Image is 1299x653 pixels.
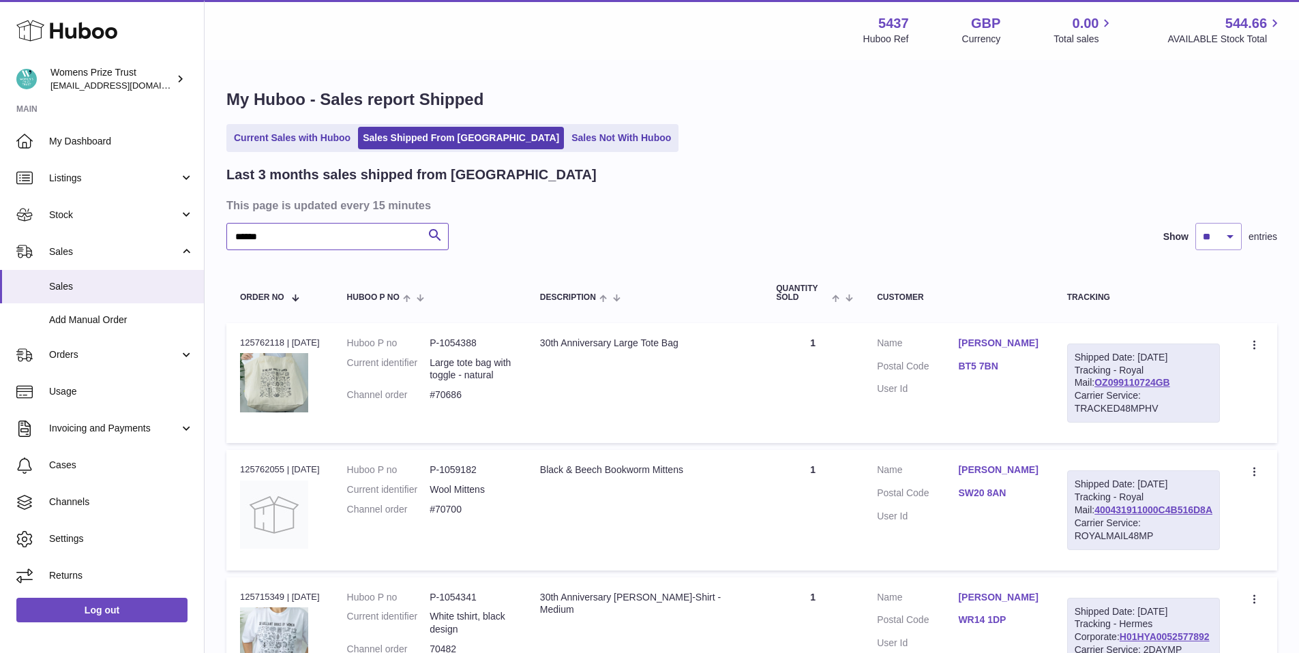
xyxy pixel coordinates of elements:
[430,503,513,516] dd: #70700
[962,33,1001,46] div: Currency
[240,464,320,476] div: 125762055 | [DATE]
[1075,351,1212,364] div: Shipped Date: [DATE]
[347,356,430,382] dt: Current identifier
[49,209,179,222] span: Stock
[958,464,1039,476] a: [PERSON_NAME]
[347,591,430,604] dt: Huboo P no
[1067,470,1220,549] div: Tracking - Royal Mail:
[49,135,194,148] span: My Dashboard
[958,613,1039,626] a: WR14 1DP
[347,337,430,350] dt: Huboo P no
[347,503,430,516] dt: Channel order
[540,293,596,302] span: Description
[50,80,200,91] span: [EMAIL_ADDRESS][DOMAIN_NAME]
[1054,33,1114,46] span: Total sales
[430,464,513,476] dd: P-1059182
[1054,14,1114,46] a: 0.00 Total sales
[49,459,194,472] span: Cases
[49,348,179,361] span: Orders
[877,464,958,480] dt: Name
[540,464,749,476] div: Black & Beech Bookworm Mittens
[877,613,958,630] dt: Postal Code
[49,280,194,293] span: Sales
[240,481,308,549] img: no-photo.jpg
[1075,389,1212,415] div: Carrier Service: TRACKED48MPHV
[958,337,1039,350] a: [PERSON_NAME]
[878,14,909,33] strong: 5437
[49,245,179,258] span: Sales
[877,360,958,376] dt: Postal Code
[240,337,320,349] div: 125762118 | [DATE]
[1075,517,1212,543] div: Carrier Service: ROYALMAIL48MP
[1167,14,1283,46] a: 544.66 AVAILABLE Stock Total
[49,385,194,398] span: Usage
[49,314,194,326] span: Add Manual Order
[776,284,828,302] span: Quantity Sold
[1225,14,1267,33] span: 544.66
[16,598,188,622] a: Log out
[762,450,863,570] td: 1
[358,127,564,149] a: Sales Shipped From [GEOGRAPHIC_DATA]
[877,591,958,607] dt: Name
[1163,230,1189,243] label: Show
[430,356,513,382] dd: Large tote bag with toggle - natural
[240,293,284,302] span: Order No
[240,591,320,603] div: 125715349 | [DATE]
[49,422,179,435] span: Invoicing and Payments
[1120,631,1210,642] a: H01HYA0052577892
[1167,33,1283,46] span: AVAILABLE Stock Total
[863,33,909,46] div: Huboo Ref
[971,14,1000,33] strong: GBP
[1094,504,1212,515] a: 400431911000C4B516D8A
[877,510,958,523] dt: User Id
[226,166,597,184] h2: Last 3 months sales shipped from [GEOGRAPHIC_DATA]
[1067,293,1220,302] div: Tracking
[49,532,194,545] span: Settings
[16,69,37,89] img: info@womensprizeforfiction.co.uk
[430,591,513,604] dd: P-1054341
[49,569,194,582] span: Returns
[50,66,173,92] div: Womens Prize Trust
[430,337,513,350] dd: P-1054388
[877,293,1039,302] div: Customer
[347,464,430,476] dt: Huboo P no
[347,610,430,636] dt: Current identifier
[877,487,958,503] dt: Postal Code
[49,172,179,185] span: Listings
[226,89,1277,110] h1: My Huboo - Sales report Shipped
[430,483,513,496] dd: Wool Mittens
[567,127,676,149] a: Sales Not With Huboo
[762,323,863,443] td: 1
[1094,377,1170,388] a: OZ099110724GB
[229,127,355,149] a: Current Sales with Huboo
[877,637,958,650] dt: User Id
[347,293,400,302] span: Huboo P no
[958,591,1039,604] a: [PERSON_NAME]
[226,198,1274,213] h3: This page is updated every 15 minutes
[540,337,749,350] div: 30th Anniversary Large Tote Bag
[958,487,1039,500] a: SW20 8AN
[1067,344,1220,423] div: Tracking - Royal Mail:
[1073,14,1099,33] span: 0.00
[877,382,958,395] dt: User Id
[1075,605,1212,618] div: Shipped Date: [DATE]
[877,337,958,353] dt: Name
[1075,478,1212,491] div: Shipped Date: [DATE]
[347,389,430,401] dt: Channel order
[958,360,1039,373] a: BT5 7BN
[430,610,513,636] dd: White tshirt, black design
[240,353,308,412] img: 1755100480.jpg
[430,389,513,401] dd: #70686
[49,496,194,508] span: Channels
[347,483,430,496] dt: Current identifier
[1249,230,1277,243] span: entries
[540,591,749,617] div: 30th Anniversary [PERSON_NAME]-Shirt - Medium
